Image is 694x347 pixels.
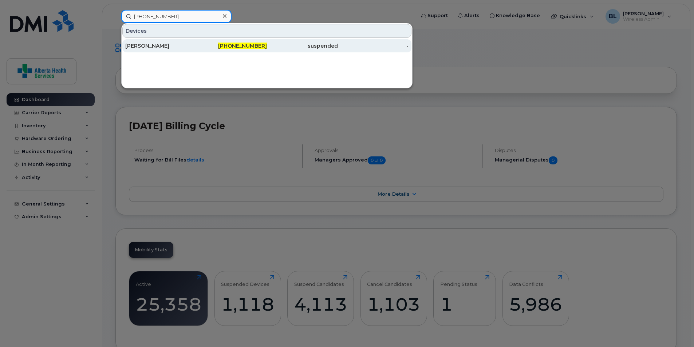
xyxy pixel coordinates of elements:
[125,42,196,49] div: [PERSON_NAME]
[267,42,338,49] div: suspended
[122,39,411,52] a: [PERSON_NAME][PHONE_NUMBER]suspended-
[218,43,267,49] span: [PHONE_NUMBER]
[338,42,409,49] div: -
[122,24,411,38] div: Devices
